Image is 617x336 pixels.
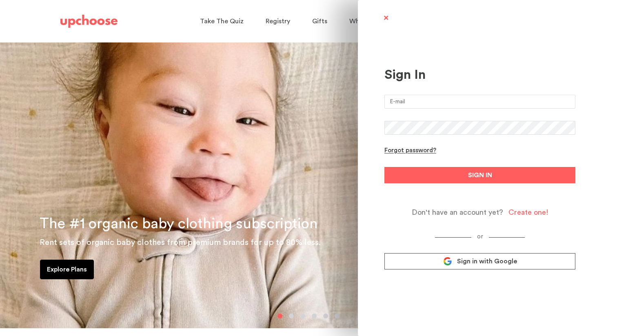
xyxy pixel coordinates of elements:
[384,147,436,155] div: Forgot password?
[468,170,492,180] span: SIGN IN
[412,208,503,217] span: Don't have an account yet?
[384,253,575,269] a: Sign in with Google
[508,208,548,217] div: Create one!
[384,95,575,109] input: E-mail
[457,257,517,265] span: Sign in with Google
[384,67,575,82] div: Sign In
[471,234,489,240] span: or
[384,167,575,183] button: SIGN IN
